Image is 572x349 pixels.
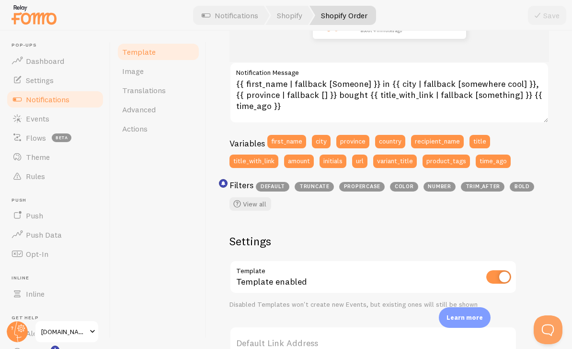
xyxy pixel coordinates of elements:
[339,182,385,192] span: propercase
[411,135,464,148] button: recipient_name
[229,62,549,78] label: Notification Message
[229,260,517,295] div: Template enabled
[229,155,278,168] button: title_with_link
[26,95,69,104] span: Notifications
[510,182,534,192] span: bold
[6,109,104,128] a: Events
[6,147,104,167] a: Theme
[229,301,517,309] div: Disabled Templates won't create new Events, but existing ones will still be shown
[26,289,45,299] span: Inline
[267,135,306,148] button: first_name
[116,42,200,61] a: Template
[361,28,454,33] small: about 4 minutes ago
[11,42,104,48] span: Pop-ups
[26,249,48,259] span: Opt-In
[6,167,104,186] a: Rules
[361,6,457,33] p: [PERSON_NAME] in [GEOGRAPHIC_DATA], [US_STATE] bought
[11,275,104,281] span: Inline
[11,197,104,204] span: Push
[229,234,517,249] h2: Settings
[116,61,200,81] a: Image
[375,135,405,148] button: country
[284,155,314,168] button: amount
[52,133,71,142] span: beta
[116,100,200,119] a: Advanced
[312,135,331,148] button: city
[26,171,45,181] span: Rules
[122,124,148,133] span: Actions
[41,326,87,337] span: [DOMAIN_NAME]
[6,90,104,109] a: Notifications
[6,51,104,71] a: Dashboard
[6,284,104,303] a: Inline
[26,56,64,66] span: Dashboard
[122,105,156,114] span: Advanced
[229,138,265,149] h3: Variables
[26,133,46,143] span: Flows
[229,180,253,191] h3: Filters
[6,71,104,90] a: Settings
[26,152,50,162] span: Theme
[295,182,334,192] span: truncate
[534,315,562,344] iframe: Help Scout Beacon - Open
[11,315,104,321] span: Get Help
[26,114,49,123] span: Events
[256,182,289,192] span: default
[26,211,43,220] span: Push
[352,155,367,168] button: url
[10,2,58,27] img: fomo-relay-logo-orange.svg
[26,230,62,240] span: Push Data
[229,197,271,211] a: View all
[461,182,504,192] span: trim_after
[423,182,456,192] span: number
[6,206,104,225] a: Push
[446,313,483,322] p: Learn more
[6,225,104,244] a: Push Data
[423,155,470,168] button: product_tags
[320,155,346,168] button: initials
[122,85,166,95] span: Translations
[122,66,144,76] span: Image
[122,47,156,57] span: Template
[6,244,104,264] a: Opt-In
[26,75,54,85] span: Settings
[6,128,104,147] a: Flows beta
[469,135,490,148] button: title
[219,179,228,188] svg: <p>Use filters like | propercase to change CITY to City in your templates</p>
[373,155,417,168] button: variant_title
[476,155,511,168] button: time_ago
[439,307,491,328] div: Learn more
[116,119,200,138] a: Actions
[336,135,369,148] button: province
[390,182,418,192] span: color
[116,81,200,100] a: Translations
[34,320,99,343] a: [DOMAIN_NAME]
